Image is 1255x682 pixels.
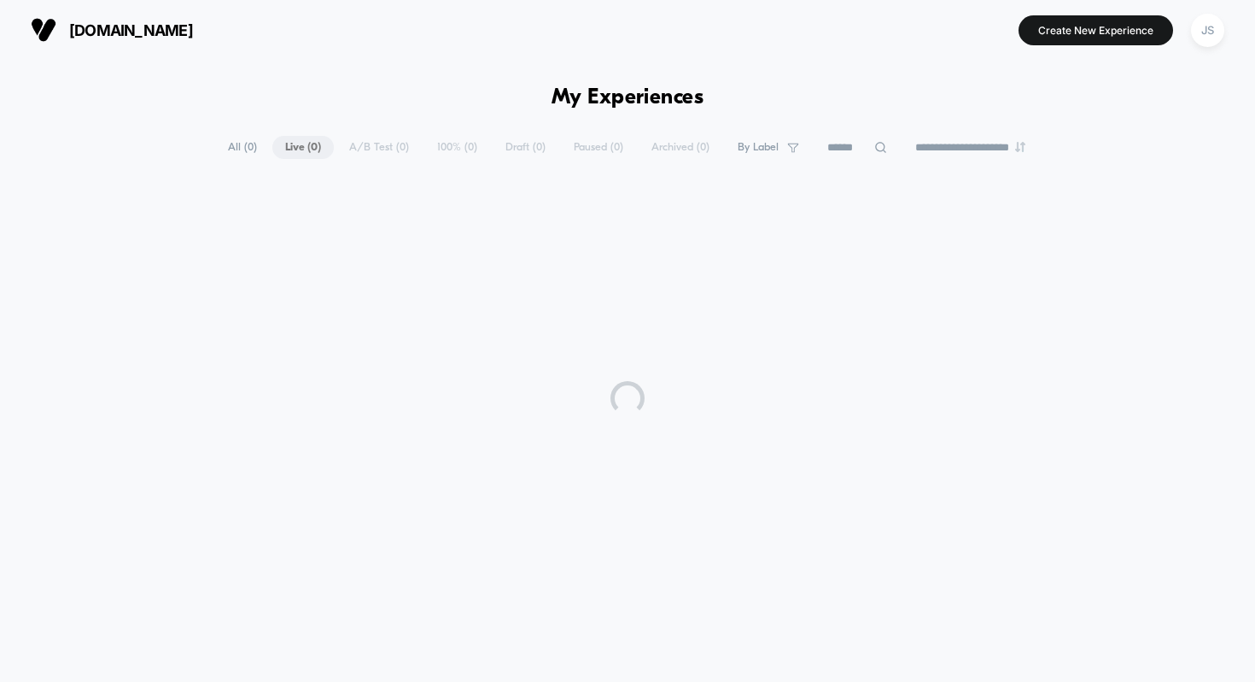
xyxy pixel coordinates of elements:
h1: My Experiences [552,85,704,110]
span: By Label [738,141,779,154]
div: JS [1191,14,1224,47]
img: end [1015,142,1025,152]
span: [DOMAIN_NAME] [69,21,193,39]
button: JS [1186,13,1229,48]
button: Create New Experience [1019,15,1173,45]
span: All ( 0 ) [215,136,270,159]
img: Visually logo [31,17,56,43]
button: [DOMAIN_NAME] [26,16,198,44]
